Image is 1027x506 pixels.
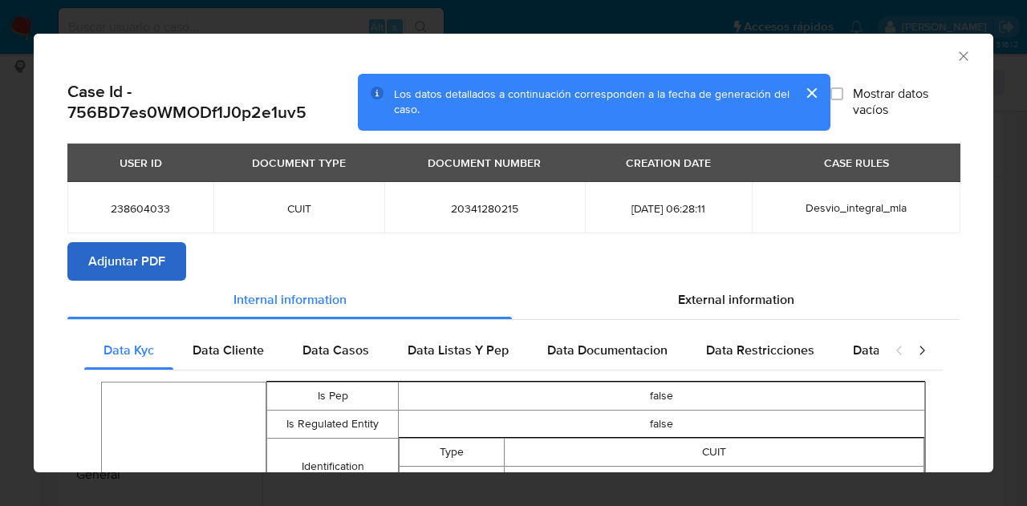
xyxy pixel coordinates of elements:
[110,149,172,176] div: USER ID
[604,201,733,216] span: [DATE] 06:28:11
[400,438,505,466] td: Type
[806,200,907,216] span: Desvio_integral_mla
[404,201,565,216] span: 20341280215
[67,81,358,123] h2: Case Id - 756BD7es0WMODf1J0p2e1uv5
[956,48,970,63] button: Cerrar ventana
[233,201,365,216] span: CUIT
[267,410,399,438] td: Is Regulated Entity
[87,201,194,216] span: 238604033
[418,149,550,176] div: DOCUMENT NUMBER
[547,341,668,359] span: Data Documentacion
[302,341,369,359] span: Data Casos
[706,341,814,359] span: Data Restricciones
[34,34,993,472] div: closure-recommendation-modal
[394,86,790,118] span: Los datos detallados a continuación corresponden a la fecha de generación del caso.
[233,290,347,309] span: Internal information
[400,466,505,494] td: Number
[505,438,924,466] td: CUIT
[193,341,264,359] span: Data Cliente
[399,410,925,438] td: false
[505,466,924,494] td: 20341280215
[67,281,960,319] div: Detailed info
[104,341,154,359] span: Data Kyc
[853,341,964,359] span: Data Publicaciones
[267,438,399,495] td: Identification
[267,382,399,410] td: Is Pep
[678,290,794,309] span: External information
[84,331,879,370] div: Detailed internal info
[399,382,925,410] td: false
[88,244,165,279] span: Adjuntar PDF
[616,149,721,176] div: CREATION DATE
[792,74,830,112] button: cerrar
[814,149,899,176] div: CASE RULES
[242,149,355,176] div: DOCUMENT TYPE
[408,341,509,359] span: Data Listas Y Pep
[853,86,960,118] span: Mostrar datos vacíos
[67,242,186,281] button: Adjuntar PDF
[830,87,843,100] input: Mostrar datos vacíos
